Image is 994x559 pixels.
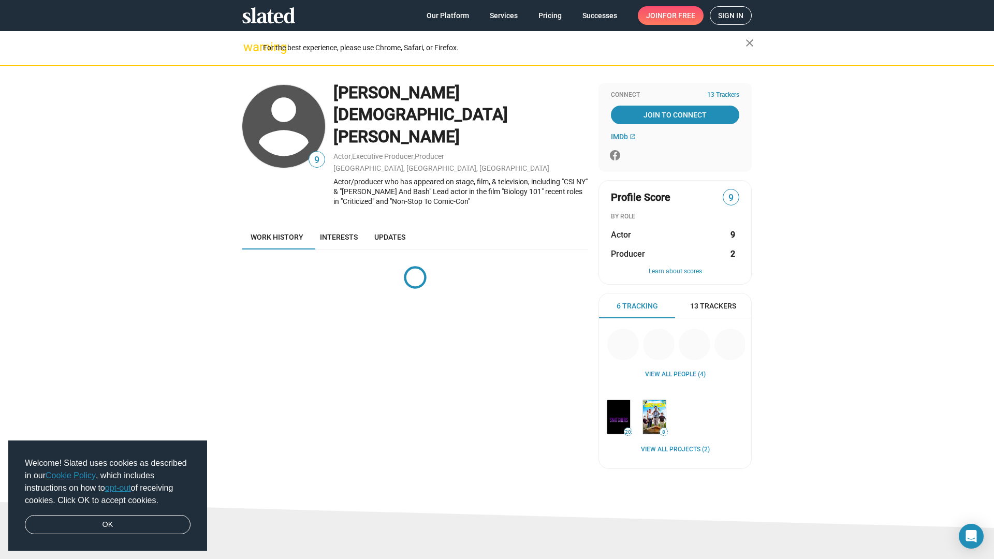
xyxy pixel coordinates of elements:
[607,400,630,434] img: Snatchers
[645,371,706,379] a: View all People (4)
[418,6,477,25] a: Our Platform
[646,6,695,25] span: Join
[25,515,191,535] a: dismiss cookie message
[663,6,695,25] span: for free
[46,471,96,480] a: Cookie Policy
[611,213,739,221] div: BY ROLE
[643,400,666,434] img: The Bird Men
[263,41,745,55] div: For the best experience, please use Chrome, Safari, or Firefox.
[743,37,756,49] mat-icon: close
[414,154,415,160] span: ,
[611,190,670,204] span: Profile Score
[611,106,739,124] a: Join To Connect
[574,6,625,25] a: Successes
[251,233,303,241] span: Work history
[638,6,704,25] a: Joinfor free
[427,6,469,25] span: Our Platform
[613,106,737,124] span: Join To Connect
[641,446,710,454] a: View all Projects (2)
[242,225,312,249] a: Work history
[611,268,739,276] button: Learn about scores
[333,177,588,206] div: Actor/producer who has appeared on stage, film, & television, including "CSI NY" & "[PERSON_NAME]...
[723,191,739,205] span: 9
[320,233,358,241] span: Interests
[243,41,256,53] mat-icon: warning
[730,229,735,240] strong: 9
[707,91,739,99] span: 13 Trackers
[690,301,736,311] span: 13 Trackers
[582,6,617,25] span: Successes
[25,457,191,507] span: Welcome! Slated uses cookies as described in our , which includes instructions on how to of recei...
[352,152,414,160] a: Executive Producer
[8,440,207,551] div: cookieconsent
[730,248,735,259] strong: 2
[538,6,562,25] span: Pricing
[611,133,636,141] a: IMDb
[605,398,632,436] a: Snatchers
[374,233,405,241] span: Updates
[415,152,444,160] a: Producer
[312,225,366,249] a: Interests
[630,134,636,140] mat-icon: open_in_new
[530,6,570,25] a: Pricing
[611,133,628,141] span: IMDb
[333,152,351,160] a: Actor
[366,225,414,249] a: Updates
[309,153,325,167] span: 9
[660,429,667,435] span: 8
[611,229,631,240] span: Actor
[333,82,588,148] div: [PERSON_NAME] [DEMOGRAPHIC_DATA][PERSON_NAME]
[490,6,518,25] span: Services
[611,91,739,99] div: Connect
[611,248,645,259] span: Producer
[351,154,352,160] span: ,
[718,7,743,24] span: Sign in
[710,6,752,25] a: Sign in
[641,398,668,436] a: The Bird Men
[959,524,984,549] div: Open Intercom Messenger
[333,164,549,172] a: [GEOGRAPHIC_DATA], [GEOGRAPHIC_DATA], [GEOGRAPHIC_DATA]
[624,429,632,435] span: 20
[617,301,658,311] span: 6 Tracking
[481,6,526,25] a: Services
[105,483,131,492] a: opt-out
